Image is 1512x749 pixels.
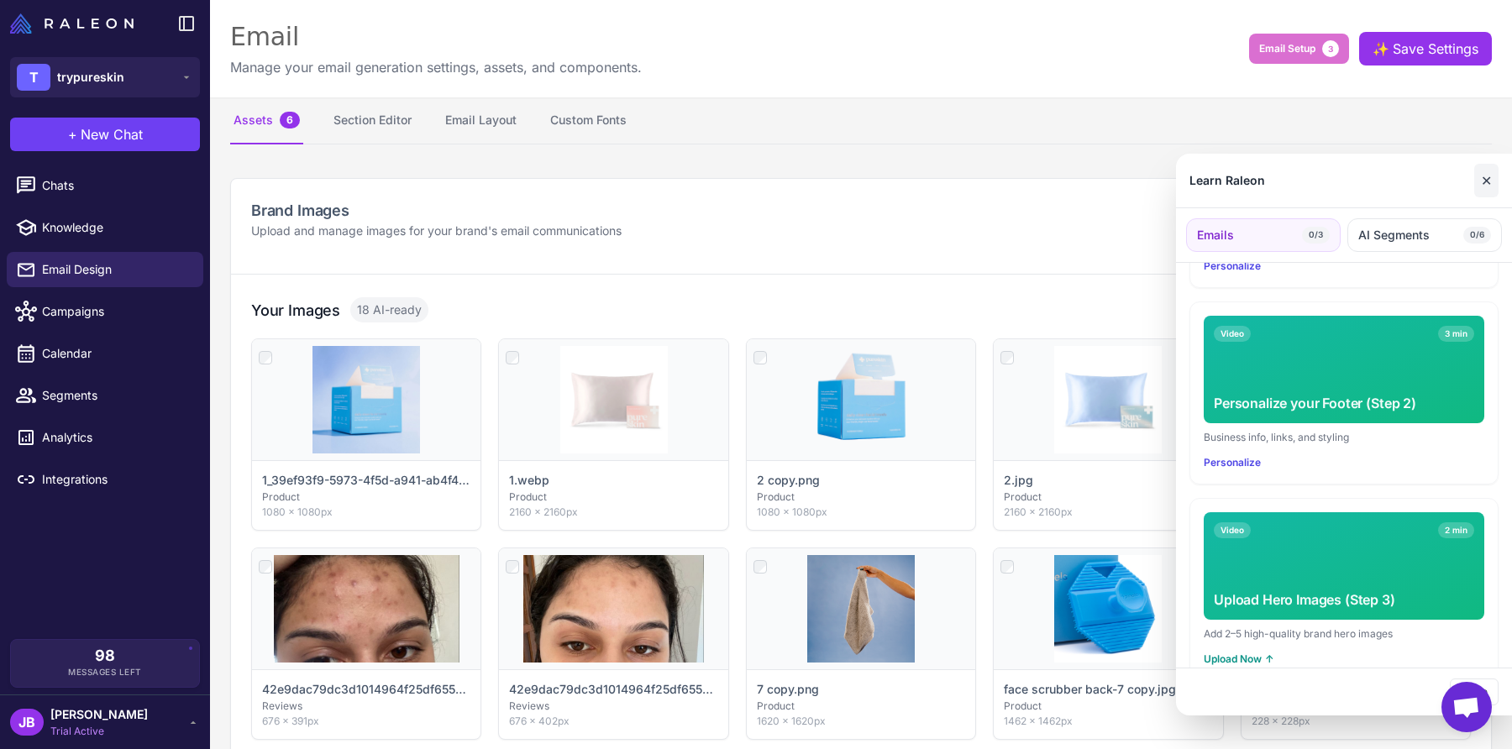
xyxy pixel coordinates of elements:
button: Emails0/3 [1186,218,1341,252]
div: Open chat [1441,682,1492,732]
button: Personalize [1204,455,1261,470]
span: ↑ [1265,652,1274,667]
div: Business info, links, and styling [1204,430,1484,445]
span: Video [1214,326,1251,342]
span: AI Segments [1358,226,1430,244]
button: Personalize [1204,259,1261,274]
span: 3 min [1438,326,1474,342]
button: Close [1450,678,1499,705]
button: Close [1474,164,1499,197]
span: 2 min [1438,522,1474,538]
div: Add 2–5 high-quality brand hero images [1204,626,1484,642]
button: Upload Now↑ [1204,652,1274,667]
div: Learn Raleon [1189,171,1265,190]
span: 0/6 [1463,227,1491,244]
div: Personalize your Footer (Step 2) [1214,393,1474,413]
span: 0/3 [1302,227,1330,244]
span: Video [1214,522,1251,538]
div: Upload Hero Images (Step 3) [1214,589,1474,610]
span: Emails [1197,226,1234,244]
button: AI Segments0/6 [1347,218,1502,252]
